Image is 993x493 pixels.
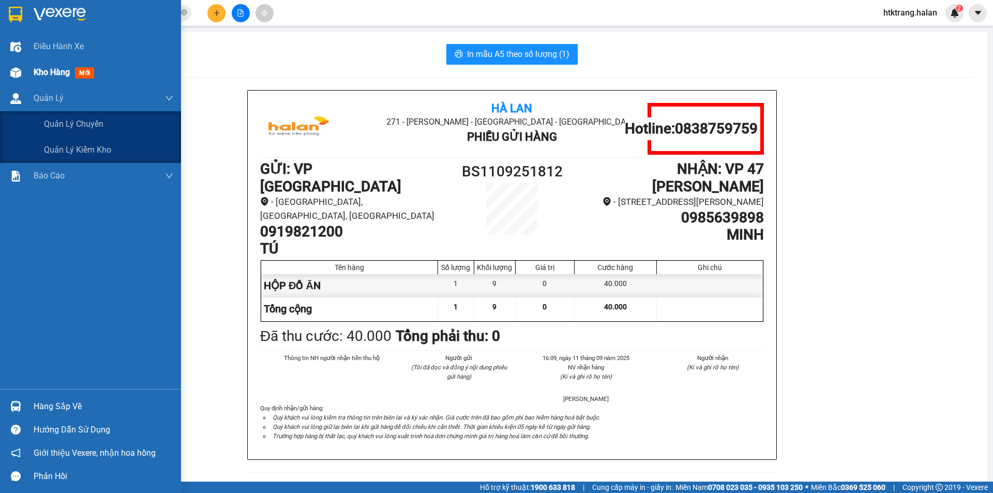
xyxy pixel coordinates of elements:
[675,482,803,493] span: Miền Nam
[273,423,591,430] i: Quý khách vui lòng giữ lại biên lai khi gửi hàng để đối chiếu khi cần thiết. Thời gian khiếu kiện...
[518,263,571,272] div: Giá trị
[652,160,764,195] b: NHẬN : VP 47 [PERSON_NAME]
[261,9,268,17] span: aim
[604,303,627,311] span: 40.000
[10,401,21,412] img: warehouse-icon
[344,115,680,128] li: 271 - [PERSON_NAME] - [GEOGRAPHIC_DATA] - [GEOGRAPHIC_DATA]
[273,414,600,421] i: Quý khách vui lòng kiểm tra thông tin trên biên lai và ký xác nhận. Giá cước trên đã bao gồm phí ...
[480,482,575,493] span: Hỗ trợ kỹ thuật:
[454,303,458,311] span: 1
[893,482,895,493] span: |
[583,482,584,493] span: |
[875,6,945,19] span: htktrang.halan
[438,274,474,297] div: 1
[11,448,21,458] span: notification
[10,67,21,78] img: warehouse-icon
[603,197,611,206] span: environment
[516,274,575,297] div: 0
[34,422,173,438] div: Hướng dẫn sử dụng
[687,364,739,371] i: (Kí và ghi rõ họ tên)
[950,8,959,18] img: icon-new-feature
[543,303,547,311] span: 0
[535,394,637,404] li: [PERSON_NAME]
[467,48,569,61] span: In mẫu A5 theo số lượng (1)
[560,373,612,380] i: (Kí và ghi rõ họ tên)
[491,102,532,115] b: Hà Lan
[708,483,803,491] strong: 0708 023 035 - 0935 103 250
[181,8,187,18] span: close-circle
[441,263,471,272] div: Số lượng
[408,353,510,363] li: Người gửi
[575,226,764,244] h1: MINH
[396,327,500,345] b: Tổng phải thu: 0
[531,483,575,491] strong: 1900 633 818
[34,399,173,414] div: Hàng sắp về
[232,4,250,22] button: file-add
[260,404,764,441] div: Quy định nhận/gửi hàng :
[577,263,654,272] div: Cước hàng
[13,70,154,105] b: GỬI : VP [GEOGRAPHIC_DATA]
[44,117,103,130] span: Quản lý chuyến
[411,364,507,380] i: (Tôi đã đọc và đồng ý nội dung phiếu gửi hàng)
[474,274,516,297] div: 9
[11,471,21,481] span: message
[34,92,64,104] span: Quản Lý
[260,195,449,222] li: - [GEOGRAPHIC_DATA], [GEOGRAPHIC_DATA], [GEOGRAPHIC_DATA]
[10,41,21,52] img: warehouse-icon
[455,50,463,59] span: printer
[535,363,637,372] li: NV nhận hàng
[811,482,885,493] span: Miền Bắc
[467,130,557,143] b: Phiếu Gửi Hàng
[255,4,274,22] button: aim
[260,197,269,206] span: environment
[44,143,111,156] span: Quản lý kiểm kho
[273,432,589,440] i: Trường hợp hàng bị thất lạc, quý khách vui lòng xuất trình hoá đơn chứng minh giá trị hàng hoá là...
[592,482,673,493] span: Cung cấp máy in - giấy in:
[575,274,657,297] div: 40.000
[213,9,220,17] span: plus
[10,93,21,104] img: warehouse-icon
[34,169,65,182] span: Báo cáo
[659,263,760,272] div: Ghi chú
[97,25,432,38] li: 271 - [PERSON_NAME] - [GEOGRAPHIC_DATA] - [GEOGRAPHIC_DATA]
[34,446,156,459] span: Giới thiệu Vexere, nhận hoa hồng
[264,303,312,315] span: Tổng cộng
[260,325,392,348] div: Đã thu cước : 40.000
[575,209,764,227] h1: 0985639898
[261,274,438,297] div: HỘP ĐỒ ĂN
[9,7,22,22] img: logo-vxr
[13,13,91,65] img: logo.jpg
[973,8,983,18] span: caret-down
[805,485,808,489] span: ⚪️
[260,160,401,195] b: GỬI : VP [GEOGRAPHIC_DATA]
[260,223,449,241] h1: 0919821200
[625,120,758,138] h1: Hotline: 0838759759
[841,483,885,491] strong: 0369 525 060
[264,263,435,272] div: Tên hàng
[260,103,338,155] img: logo.jpg
[34,469,173,484] div: Phản hồi
[662,353,764,363] li: Người nhận
[165,94,173,102] span: down
[492,303,496,311] span: 9
[535,353,637,363] li: 16:09, ngày 11 tháng 09 năm 2025
[449,160,575,183] h1: BS1109251812
[956,5,963,12] sup: 2
[936,484,943,491] span: copyright
[181,9,187,16] span: close-circle
[207,4,225,22] button: plus
[969,4,987,22] button: caret-down
[11,425,21,435] span: question-circle
[165,172,173,180] span: down
[477,263,513,272] div: Khối lượng
[957,5,961,12] span: 2
[34,67,70,77] span: Kho hàng
[260,240,449,258] h1: TÚ
[237,9,244,17] span: file-add
[281,353,383,363] li: Thông tin NH người nhận tiền thu hộ
[34,40,84,53] span: Điều hành xe
[575,195,764,209] li: - [STREET_ADDRESS][PERSON_NAME]
[446,44,578,65] button: printerIn mẫu A5 theo số lượng (1)
[75,67,94,79] span: mới
[10,171,21,182] img: solution-icon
